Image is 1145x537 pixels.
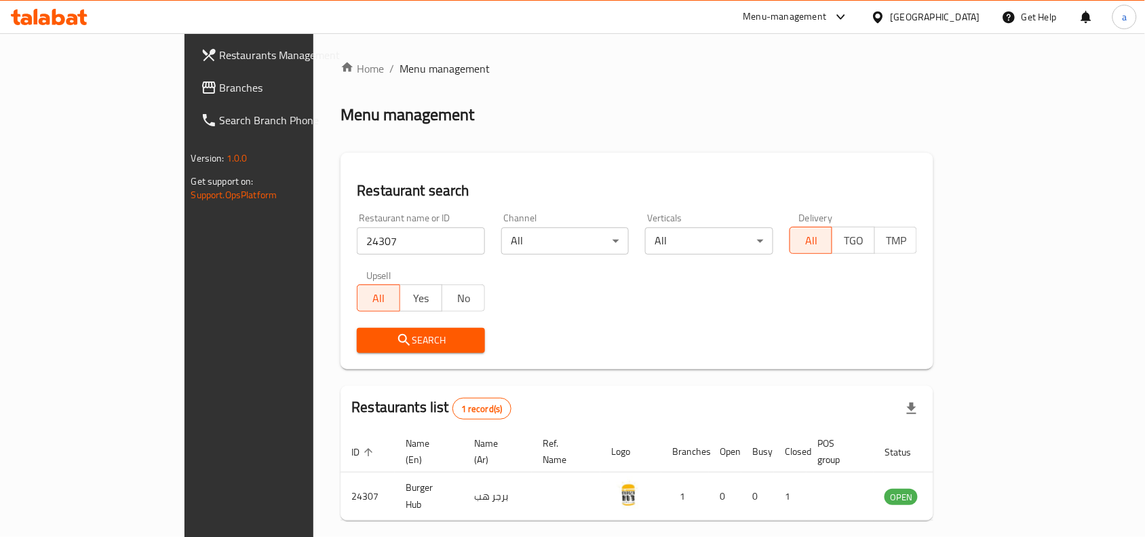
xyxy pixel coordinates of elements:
[743,9,827,25] div: Menu-management
[501,227,629,255] div: All
[190,71,376,104] a: Branches
[368,332,474,349] span: Search
[799,213,833,223] label: Delivery
[874,227,918,254] button: TMP
[885,444,929,460] span: Status
[363,289,395,308] span: All
[817,435,857,468] span: POS group
[611,477,645,511] img: Burger Hub
[885,489,918,505] span: OPEN
[191,149,225,167] span: Version:
[351,397,511,420] h2: Restaurants list
[709,431,741,473] th: Open
[357,181,917,201] h2: Restaurant search
[442,284,485,312] button: No
[351,444,377,460] span: ID
[400,60,490,77] span: Menu management
[453,403,511,415] span: 1 record(s)
[709,473,741,521] td: 0
[190,39,376,71] a: Restaurants Management
[406,289,438,308] span: Yes
[452,398,511,420] div: Total records count
[838,231,870,251] span: TGO
[227,149,248,167] span: 1.0.0
[341,104,474,126] h2: Menu management
[543,435,584,468] span: Ref. Name
[463,473,532,521] td: برجر هب
[341,60,933,77] nav: breadcrumb
[389,60,394,77] li: /
[645,227,773,255] div: All
[600,431,661,473] th: Logo
[895,392,928,425] div: Export file
[406,435,447,468] span: Name (En)
[190,104,376,136] a: Search Branch Phone
[891,10,980,24] div: [GEOGRAPHIC_DATA]
[1122,10,1127,24] span: a
[880,231,912,251] span: TMP
[448,289,480,308] span: No
[220,47,365,63] span: Restaurants Management
[661,431,709,473] th: Branches
[357,328,485,353] button: Search
[796,231,828,251] span: All
[832,227,875,254] button: TGO
[790,227,833,254] button: All
[357,284,400,312] button: All
[366,271,391,280] label: Upsell
[191,186,277,204] a: Support.OpsPlatform
[220,79,365,96] span: Branches
[220,112,365,128] span: Search Branch Phone
[741,431,774,473] th: Busy
[774,431,807,473] th: Closed
[474,435,516,468] span: Name (Ar)
[191,172,254,190] span: Get support on:
[400,284,443,312] button: Yes
[395,473,463,521] td: Burger Hub
[741,473,774,521] td: 0
[357,227,485,255] input: Search for restaurant name or ID..
[341,431,992,521] table: enhanced table
[774,473,807,521] td: 1
[661,473,709,521] td: 1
